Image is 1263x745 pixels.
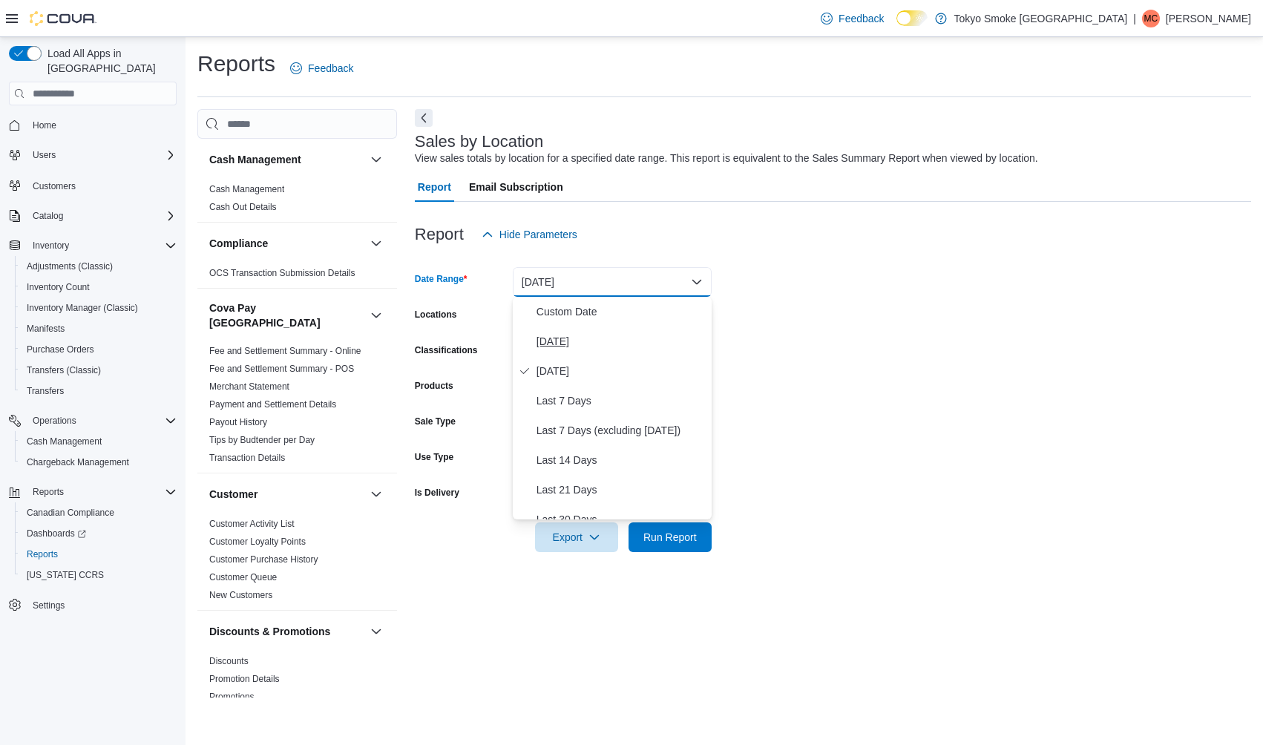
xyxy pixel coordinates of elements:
a: Inventory Count [21,278,96,296]
span: Manifests [27,323,65,335]
span: Dark Mode [896,26,897,27]
a: Customer Purchase History [209,554,318,565]
h3: Report [415,226,464,243]
a: Transfers [21,382,70,400]
button: Cash Management [15,431,183,452]
a: Customers [27,177,82,195]
span: Customer Queue [209,571,277,583]
h3: Compliance [209,236,268,251]
a: Transfers (Classic) [21,361,107,379]
span: Reports [21,545,177,563]
span: Tips by Budtender per Day [209,434,315,446]
a: Fee and Settlement Summary - Online [209,346,361,356]
a: Home [27,116,62,134]
span: Catalog [33,210,63,222]
button: Purchase Orders [15,339,183,360]
span: Operations [33,415,76,427]
span: Transfers (Classic) [21,361,177,379]
div: Select listbox [513,297,712,519]
p: [PERSON_NAME] [1166,10,1251,27]
img: Cova [30,11,96,26]
button: Users [27,146,62,164]
div: Customer [197,515,397,610]
a: OCS Transaction Submission Details [209,268,355,278]
a: Canadian Compliance [21,504,120,522]
a: Transaction Details [209,453,285,463]
span: Canadian Compliance [27,507,114,519]
span: Dashboards [21,525,177,542]
span: Payment and Settlement Details [209,398,336,410]
span: Discounts [209,655,249,667]
a: Adjustments (Classic) [21,257,119,275]
h3: Sales by Location [415,133,544,151]
button: Discounts & Promotions [367,623,385,640]
span: Settings [27,596,177,614]
label: Is Delivery [415,487,459,499]
a: Payment and Settlement Details [209,399,336,410]
a: Dashboards [21,525,92,542]
button: Compliance [367,234,385,252]
button: Operations [27,412,82,430]
button: Export [535,522,618,552]
a: Customer Activity List [209,519,295,529]
span: Inventory Count [27,281,90,293]
span: Customer Activity List [209,518,295,530]
span: [US_STATE] CCRS [27,569,104,581]
button: Adjustments (Classic) [15,256,183,277]
button: Reports [15,544,183,565]
button: Chargeback Management [15,452,183,473]
span: Cash Out Details [209,201,277,213]
span: Cash Management [27,436,102,447]
a: Cash Management [209,184,284,194]
button: [US_STATE] CCRS [15,565,183,585]
button: Discounts & Promotions [209,624,364,639]
button: Cova Pay [GEOGRAPHIC_DATA] [209,301,364,330]
a: [US_STATE] CCRS [21,566,110,584]
label: Locations [415,309,457,321]
div: Milo Che [1142,10,1160,27]
span: Customer Loyalty Points [209,536,306,548]
span: Transfers [21,382,177,400]
h1: Reports [197,49,275,79]
span: Purchase Orders [21,341,177,358]
span: Customers [27,176,177,194]
span: Reports [27,548,58,560]
span: Chargeback Management [27,456,129,468]
h3: Cash Management [209,152,301,167]
span: Export [544,522,609,552]
label: Classifications [415,344,478,356]
button: Customer [367,485,385,503]
span: Last 7 Days (excluding [DATE]) [537,421,706,439]
span: Chargeback Management [21,453,177,471]
p: Tokyo Smoke [GEOGRAPHIC_DATA] [954,10,1128,27]
button: Cash Management [367,151,385,168]
span: Last 14 Days [537,451,706,469]
span: Fee and Settlement Summary - Online [209,345,361,357]
a: Promotion Details [209,674,280,684]
a: Cash Management [21,433,108,450]
span: Home [27,116,177,134]
span: MC [1144,10,1158,27]
span: OCS Transaction Submission Details [209,267,355,279]
span: Inventory Manager (Classic) [21,299,177,317]
a: Customer Queue [209,572,277,582]
span: Home [33,119,56,131]
button: Cova Pay [GEOGRAPHIC_DATA] [367,306,385,324]
button: Catalog [3,206,183,226]
label: Sale Type [415,416,456,427]
a: Merchant Statement [209,381,289,392]
a: Tips by Budtender per Day [209,435,315,445]
span: Cash Management [209,183,284,195]
span: Email Subscription [469,172,563,202]
span: Adjustments (Classic) [21,257,177,275]
span: Settings [33,600,65,611]
span: Adjustments (Classic) [27,260,113,272]
button: Settings [3,594,183,616]
label: Use Type [415,451,453,463]
span: Reports [27,483,177,501]
span: Inventory [27,237,177,255]
p: | [1133,10,1136,27]
a: Manifests [21,320,70,338]
nav: Complex example [9,108,177,654]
